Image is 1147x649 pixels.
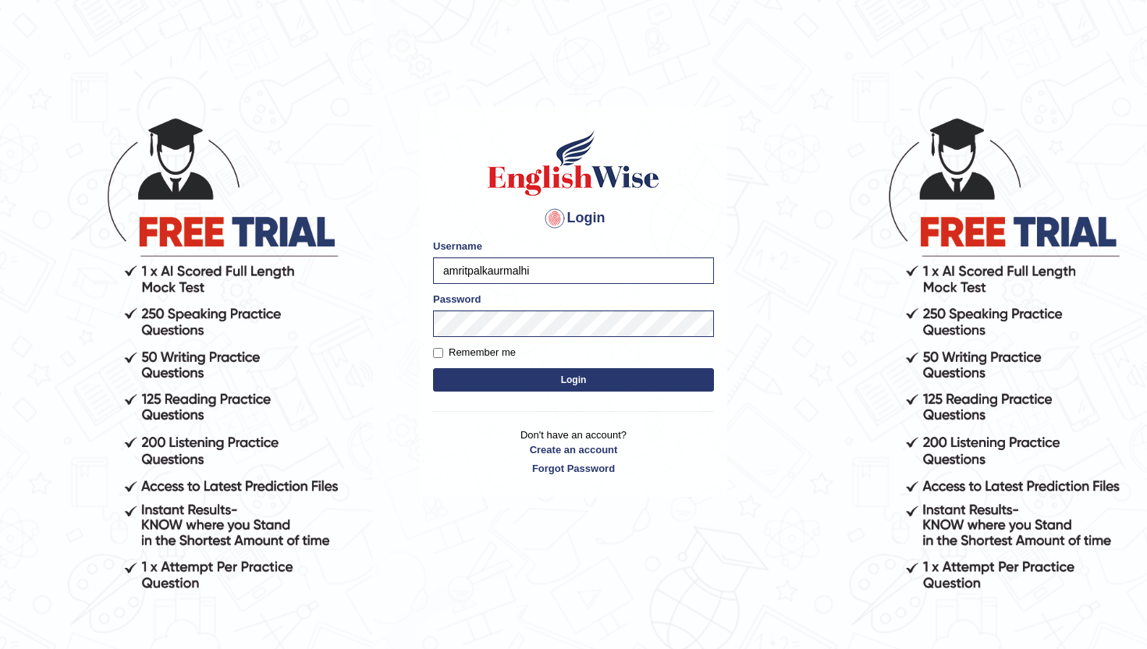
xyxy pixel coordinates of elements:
label: Username [433,239,482,254]
label: Remember me [433,345,516,360]
a: Create an account [433,442,714,457]
h4: Login [433,206,714,231]
img: Logo of English Wise sign in for intelligent practice with AI [485,128,662,198]
button: Login [433,368,714,392]
label: Password [433,292,481,307]
input: Remember me [433,348,443,358]
p: Don't have an account? [433,427,714,476]
a: Forgot Password [433,461,714,476]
